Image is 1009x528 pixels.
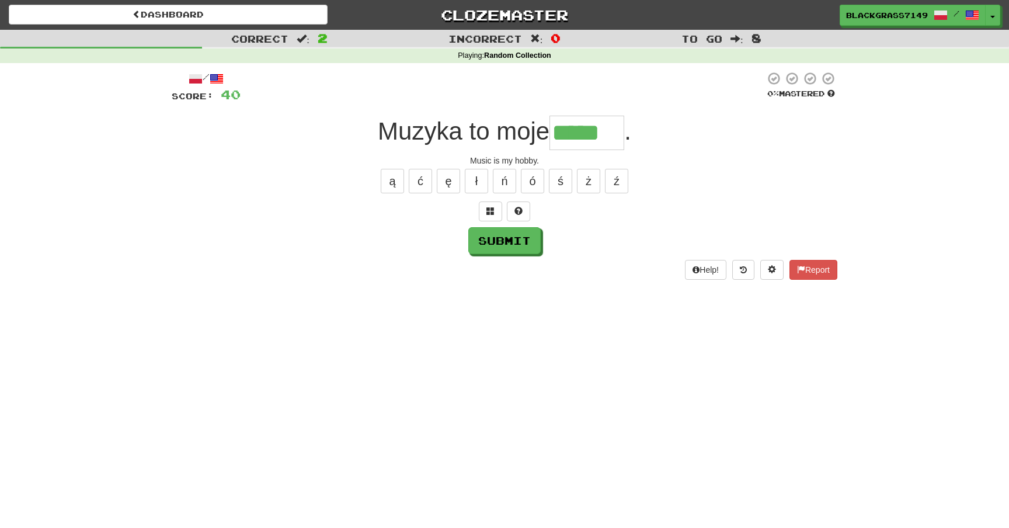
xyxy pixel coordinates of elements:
[468,227,541,254] button: Submit
[751,31,761,45] span: 8
[765,89,837,99] div: Mastered
[172,155,837,166] div: Music is my hobby.
[577,169,600,193] button: ż
[789,260,837,280] button: Report
[465,169,488,193] button: ł
[381,169,404,193] button: ą
[551,31,561,45] span: 0
[605,169,628,193] button: ź
[507,202,530,221] button: Single letter hint - you only get 1 per sentence and score half the points! alt+h
[624,117,631,145] span: .
[493,169,516,193] button: ń
[437,169,460,193] button: ę
[318,31,328,45] span: 2
[681,33,722,44] span: To go
[172,91,214,101] span: Score:
[345,5,664,25] a: Clozemaster
[297,34,309,44] span: :
[221,87,241,102] span: 40
[767,89,779,98] span: 0 %
[846,10,928,20] span: BlackGrass7149
[9,5,328,25] a: Dashboard
[549,169,572,193] button: ś
[840,5,986,26] a: BlackGrass7149 /
[530,34,543,44] span: :
[231,33,288,44] span: Correct
[484,51,551,60] strong: Random Collection
[378,117,549,145] span: Muzyka to moje
[521,169,544,193] button: ó
[409,169,432,193] button: ć
[732,260,754,280] button: Round history (alt+y)
[448,33,522,44] span: Incorrect
[685,260,726,280] button: Help!
[730,34,743,44] span: :
[172,71,241,86] div: /
[479,202,502,221] button: Switch sentence to multiple choice alt+p
[954,9,959,18] span: /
